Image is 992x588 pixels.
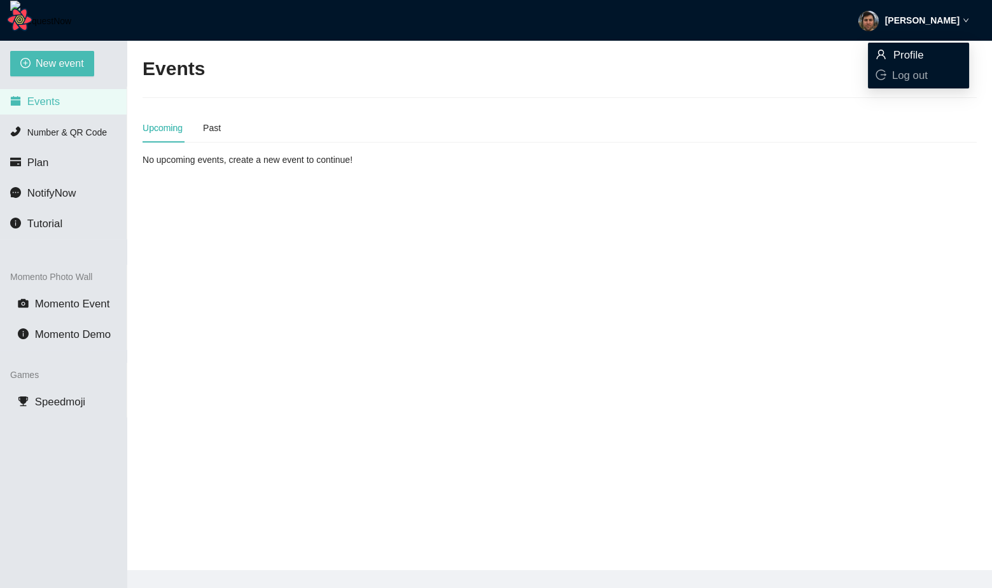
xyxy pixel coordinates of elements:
h2: Events [143,56,205,82]
span: info-circle [18,328,29,339]
span: logout [876,69,886,80]
span: message [10,187,21,198]
span: calendar [10,95,21,106]
img: ACg8ocL1bTAKA2lfBXigJvF4dVmn0cAK-qBhFLcZIcYm964A_60Xrl0o=s96-c [858,11,879,31]
span: NotifyNow [27,187,76,199]
div: Past [203,121,221,135]
button: plus-circleNew event [10,51,94,76]
span: plus-circle [20,58,31,70]
span: down [963,17,969,24]
span: Events [27,95,60,108]
span: Profile [893,49,924,61]
span: Plan [27,157,49,169]
span: camera [18,298,29,309]
span: info-circle [10,218,21,228]
span: Momento Event [35,298,110,310]
span: Log out [892,69,928,81]
strong: [PERSON_NAME] [885,15,960,25]
span: Number & QR Code [27,127,107,137]
button: Open React Query Devtools [7,7,32,32]
span: Tutorial [27,218,62,230]
div: Upcoming [143,121,183,135]
span: credit-card [10,157,21,167]
img: RequestNow [10,1,71,41]
span: Speedmoji [35,396,85,408]
span: Momento Demo [35,328,111,340]
span: phone [10,126,21,137]
div: No upcoming events, create a new event to continue! [143,153,414,167]
span: trophy [18,396,29,407]
span: user [876,49,886,60]
span: New event [36,55,84,71]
